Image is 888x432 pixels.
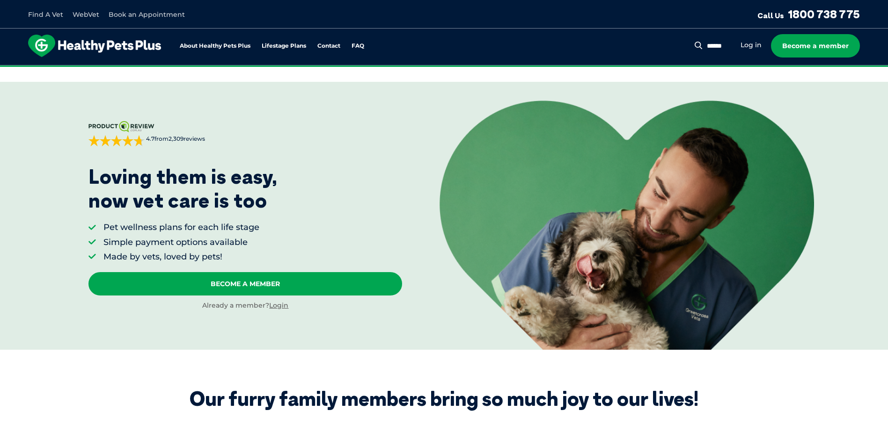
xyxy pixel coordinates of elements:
div: Our furry family members bring so much joy to our lives! [190,387,698,410]
img: <p>Loving them is easy, <br /> now vet care is too</p> [440,101,814,349]
div: Already a member? [88,301,402,310]
li: Made by vets, loved by pets! [103,251,259,263]
p: Loving them is easy, now vet care is too [88,165,278,212]
span: 2,309 reviews [169,135,205,142]
li: Simple payment options available [103,237,259,248]
a: Become A Member [88,272,402,295]
div: 4.7 out of 5 stars [88,135,145,146]
a: 4.7from2,309reviews [88,121,402,146]
span: from [145,135,205,143]
strong: 4.7 [146,135,154,142]
a: Login [269,301,288,310]
li: Pet wellness plans for each life stage [103,222,259,233]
